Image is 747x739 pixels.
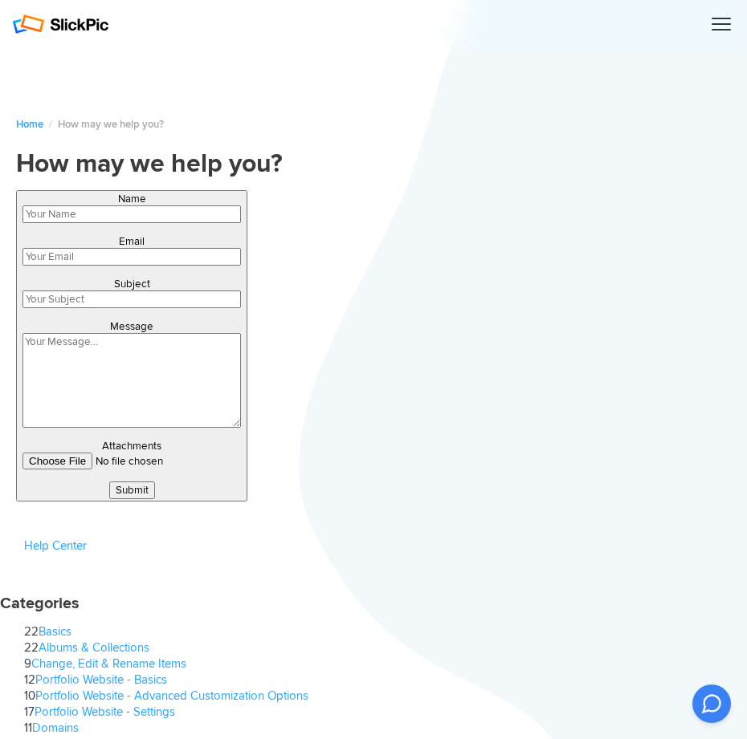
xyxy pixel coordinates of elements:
span: 17 [24,704,35,719]
a: Home [16,118,43,131]
a: Albums & Collections [39,640,149,655]
span: 10 [24,688,35,703]
label: Attachments [102,440,161,453]
label: Name [118,193,146,205]
h1: How may we help you? [16,148,731,181]
button: Submit [109,481,155,499]
a: Portfolio Website - Basics [35,672,167,687]
span: 12 [24,672,35,687]
label: Email [119,235,145,248]
span: 22 [24,640,39,655]
a: Domains [32,721,79,735]
input: Your Name [22,205,241,223]
label: Message [110,320,153,333]
input: Your Email [22,248,241,266]
span: How may we help you? [58,118,164,131]
a: Change, Edit & Rename Items [31,656,186,671]
span: 11 [24,721,32,735]
button: NameEmailSubjectMessageAttachmentsSubmit [16,190,247,501]
span: / [49,118,52,131]
input: undefined [22,453,241,469]
label: Subject [114,278,150,290]
a: Portfolio Website - Settings [35,704,175,719]
a: Help Center [24,538,87,553]
span: 22 [24,624,39,639]
a: Portfolio Website - Advanced Customization Options [35,688,308,703]
a: Basics [39,624,71,639]
input: Your Subject [22,290,241,308]
span: 9 [24,656,31,671]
